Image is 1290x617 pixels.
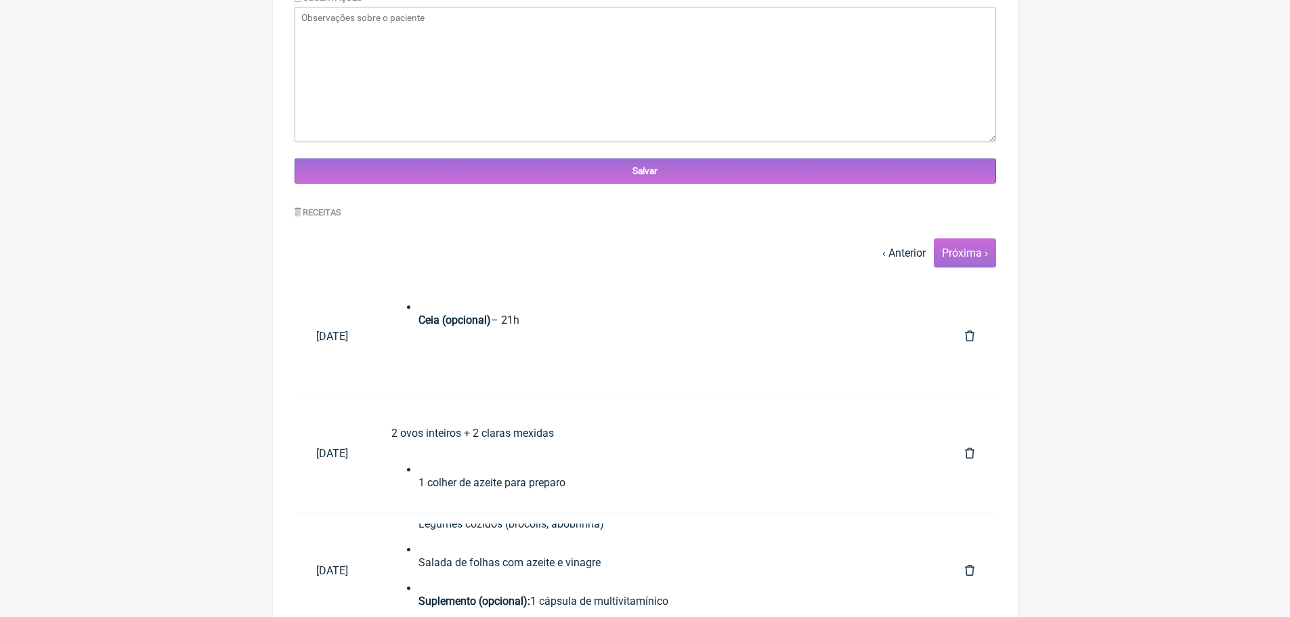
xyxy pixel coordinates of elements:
[418,595,530,608] strong: Suplemento (opcional):
[295,238,996,268] nav: pager
[295,319,370,354] a: [DATE]
[391,427,922,452] div: 2 ovos inteiros + 2 claras mexidas
[295,207,342,217] label: Receitas
[418,314,491,326] strong: Ceia (opcional)
[418,543,922,582] li: Salada de folhas com azeite e vinagre
[942,247,988,259] a: Próxima ›
[882,247,926,259] a: ‹ Anterior
[418,463,922,502] li: 1 colher de azeite para preparo
[418,505,922,543] li: Legumes cozidos (brócolis, abobrinha)
[370,289,943,384] a: Cardápio semanal low carb de 1700 kcal/dia para perda de gordura corporal, com os seguintes horár...
[370,406,943,501] a: Dieta Low Carb:🍳 Café da manhã (7h)2 ovos inteiros + 2 claras mexidas1 colher de azeite para prep...
[295,158,996,184] input: Salvar
[418,301,922,339] li: – 21h
[295,436,370,471] a: [DATE]
[295,553,370,588] a: [DATE]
